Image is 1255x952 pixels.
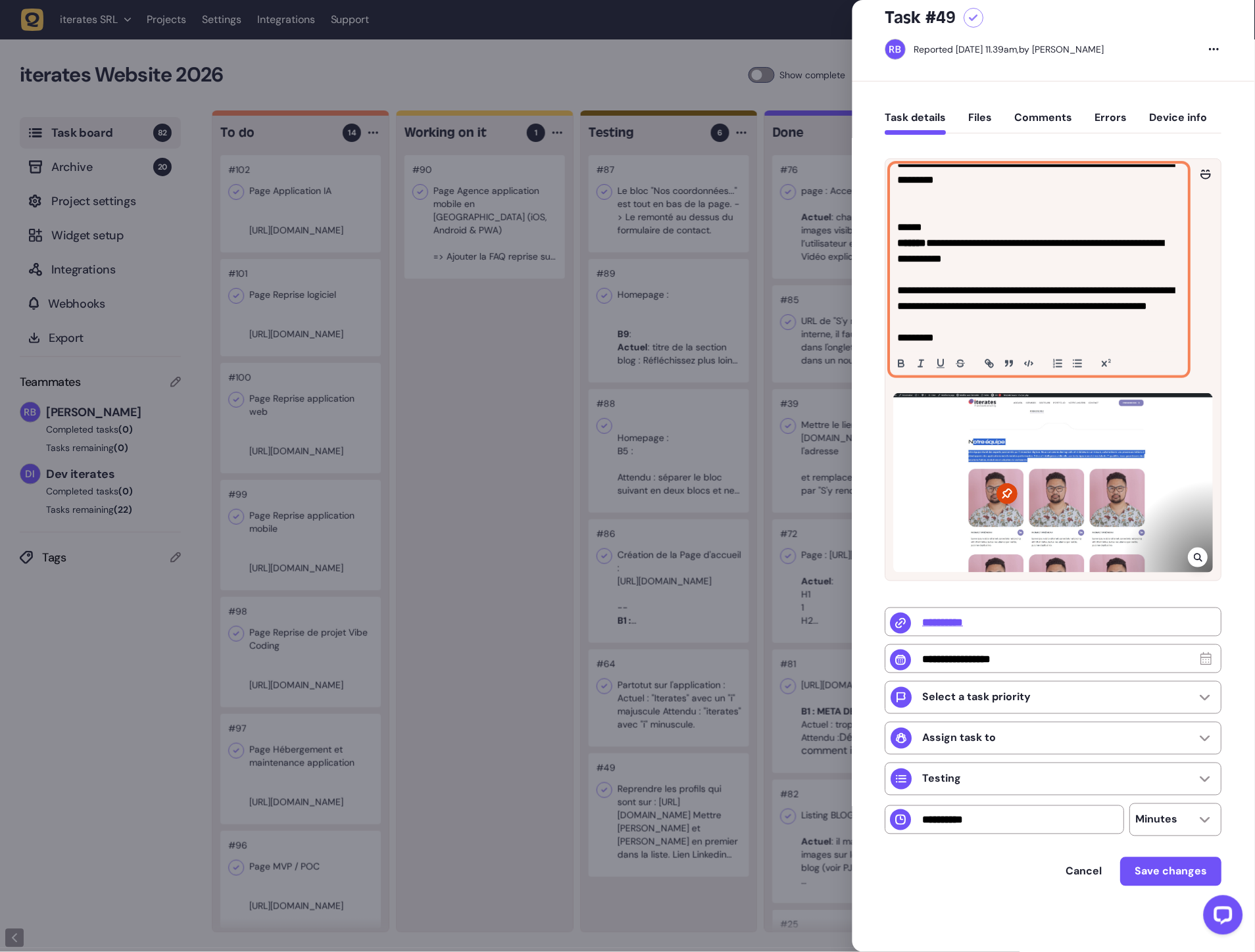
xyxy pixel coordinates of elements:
button: Task details [885,111,947,135]
button: Save changes [1121,857,1222,886]
span: Cancel [1066,867,1102,877]
h5: Task #49 [885,7,956,28]
button: Cancel [1053,859,1116,885]
button: Comments [1015,111,1073,135]
button: Errors [1095,111,1127,135]
p: Testing [923,773,962,786]
button: Device info [1150,111,1208,135]
button: Files [969,111,993,135]
div: by [PERSON_NAME] [914,43,1104,56]
iframe: LiveChat chat widget [1193,890,1248,945]
img: Rodolphe Balay [886,39,906,59]
p: Minutes [1136,813,1178,826]
div: Reported [DATE] 11.39am, [914,43,1020,55]
p: Select a task priority [923,691,1031,704]
p: Assign task to [923,732,997,745]
span: Save changes [1135,867,1208,877]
